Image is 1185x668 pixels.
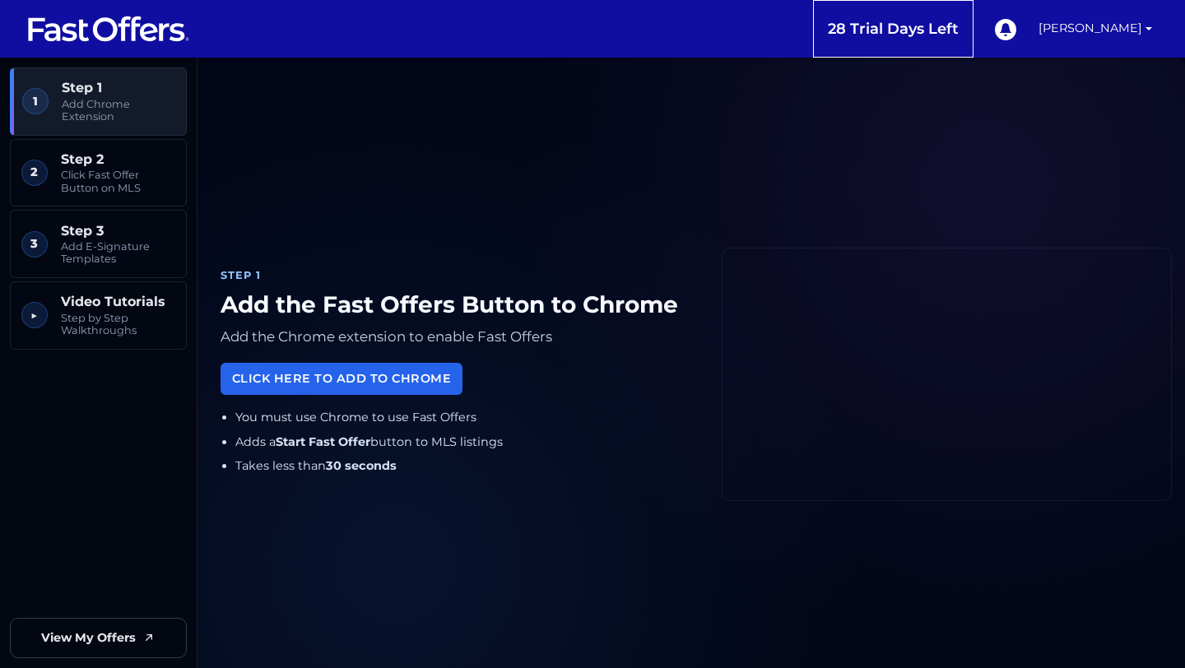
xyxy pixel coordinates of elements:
[10,618,187,658] a: View My Offers
[326,458,397,473] strong: 30 seconds
[221,325,695,349] p: Add the Chrome extension to enable Fast Offers
[10,67,187,136] a: 1 Step 1 Add Chrome Extension
[61,151,175,167] span: Step 2
[276,434,370,449] strong: Start Fast Offer
[814,11,973,48] a: 28 Trial Days Left
[221,267,695,284] div: Step 1
[221,291,695,319] h1: Add the Fast Offers Button to Chrome
[10,210,187,278] a: 3 Step 3 Add E-Signature Templates
[61,169,175,194] span: Click Fast Offer Button on MLS
[61,240,175,266] span: Add E-Signature Templates
[61,294,175,309] span: Video Tutorials
[41,629,136,647] span: View My Offers
[62,80,175,95] span: Step 1
[21,302,48,328] span: ▶︎
[21,160,48,186] span: 2
[61,223,175,239] span: Step 3
[61,312,175,337] span: Step by Step Walkthroughs
[10,139,187,207] a: 2 Step 2 Click Fast Offer Button on MLS
[22,88,49,114] span: 1
[21,231,48,257] span: 3
[10,281,187,350] a: ▶︎ Video Tutorials Step by Step Walkthroughs
[235,457,696,475] li: Takes less than
[62,98,175,123] span: Add Chrome Extension
[221,363,462,395] a: Click Here to Add to Chrome
[235,408,696,427] li: You must use Chrome to use Fast Offers
[235,433,696,452] li: Adds a button to MLS listings
[723,248,1171,500] iframe: Fast Offers Chrome Extension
